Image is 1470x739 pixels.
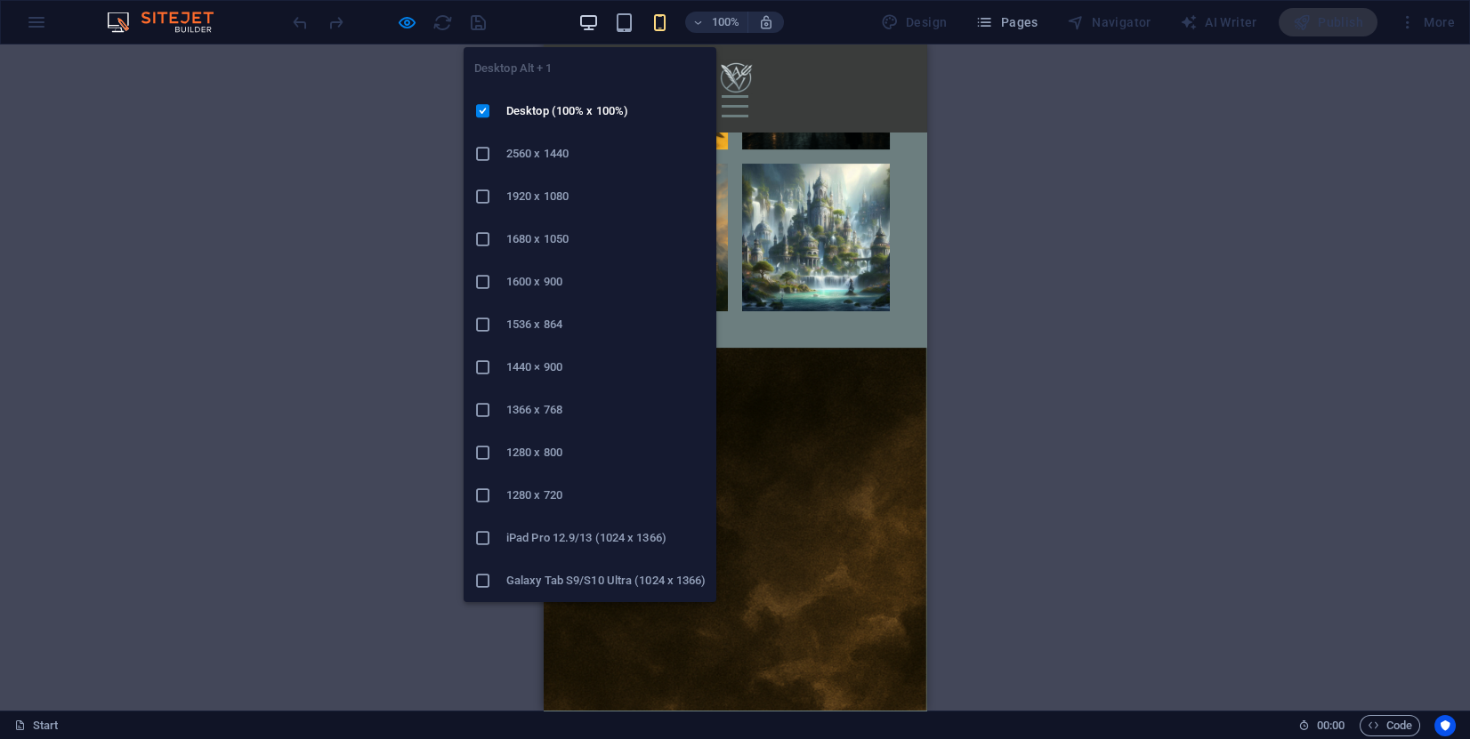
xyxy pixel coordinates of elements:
[506,271,706,293] h6: 1600 x 900
[506,229,706,250] h6: 1680 x 1050
[506,442,706,463] h6: 1280 x 800
[506,485,706,506] h6: 1280 x 720
[874,8,955,36] div: Design (Ctrl+Alt+Y)
[198,119,346,267] img: The City Of Djin. Shhhh.... You didn't hear it from me.
[102,12,236,33] img: Editor Logo
[1317,715,1345,736] span: 00 00
[1329,719,1332,732] span: :
[506,314,706,335] h6: 1536 x 864
[1434,715,1456,736] button: Usercentrics
[1298,715,1345,736] h6: Session time
[506,357,706,378] h6: 1440 × 900
[506,399,706,421] h6: 1366 x 768
[506,186,706,207] h6: 1920 x 1080
[968,8,1045,36] button: Pages
[1368,715,1412,736] span: Code
[975,13,1038,31] span: Pages
[36,119,184,267] img: Mount Olympus, home of the Elliniko pantheon
[506,143,706,165] h6: 2560 x 1440
[506,570,706,591] h6: Galaxy Tab S9/S10 Ultra (1024 x 1366)
[712,12,740,33] h6: 100%
[758,14,774,30] i: On resize automatically adjust zoom level to fit chosen device.
[506,100,706,122] h6: Desktop (100% x 100%)
[174,23,209,40] a: VauwrBooks Ltd.
[14,715,59,736] a: Click to cancel selection. Double-click to open Pages
[506,527,706,549] h6: iPad Pro 12.9/13 (1024 x 1366)
[685,12,748,33] button: 100%
[1360,715,1420,736] button: Code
